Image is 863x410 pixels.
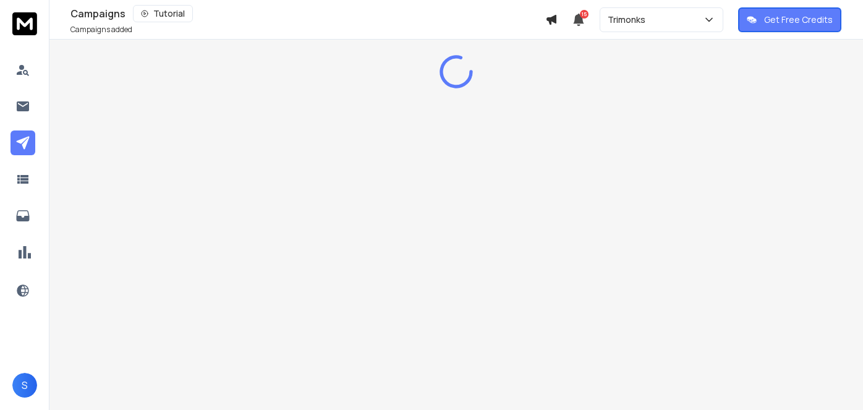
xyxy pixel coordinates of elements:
div: Campaigns [70,5,545,22]
span: 15 [580,10,589,19]
button: Tutorial [133,5,193,22]
button: S [12,373,37,398]
p: Get Free Credits [764,14,833,26]
p: Campaigns added [70,25,132,35]
button: Get Free Credits [738,7,841,32]
p: Trimonks [608,14,650,26]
